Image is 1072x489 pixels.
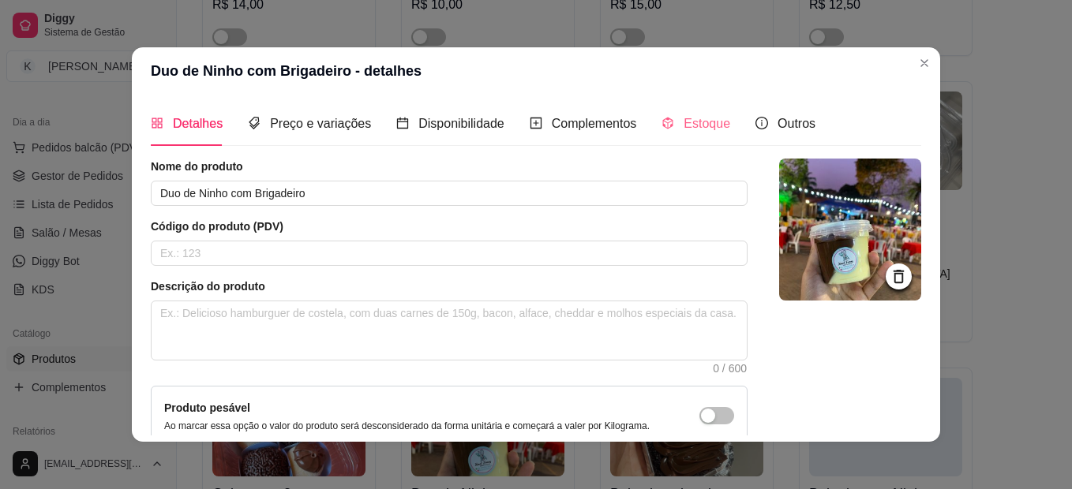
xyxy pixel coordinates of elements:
[164,401,250,414] label: Produto pesável
[151,218,748,234] article: Código do produto (PDV)
[270,117,371,130] span: Preço e variações
[662,117,674,129] span: code-sandbox
[248,117,261,129] span: tags
[778,117,815,130] span: Outros
[151,241,748,266] input: Ex.: 123
[132,47,940,95] header: Duo de Ninho com Brigadeiro - detalhes
[151,278,748,294] article: Descrição do produto
[530,117,542,129] span: plus-square
[151,117,163,129] span: appstore
[684,117,730,130] span: Estoque
[164,420,650,432] p: Ao marcar essa opção o valor do produto será desconsiderado da forma unitária e começará a valer ...
[396,117,409,129] span: calendar
[755,117,768,129] span: info-circle
[173,117,223,130] span: Detalhes
[151,159,748,174] article: Nome do produto
[779,159,921,300] img: logo da loja
[151,181,748,206] input: Ex.: Hamburguer de costela
[552,117,637,130] span: Complementos
[912,50,937,76] button: Close
[418,117,504,130] span: Disponibilidade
